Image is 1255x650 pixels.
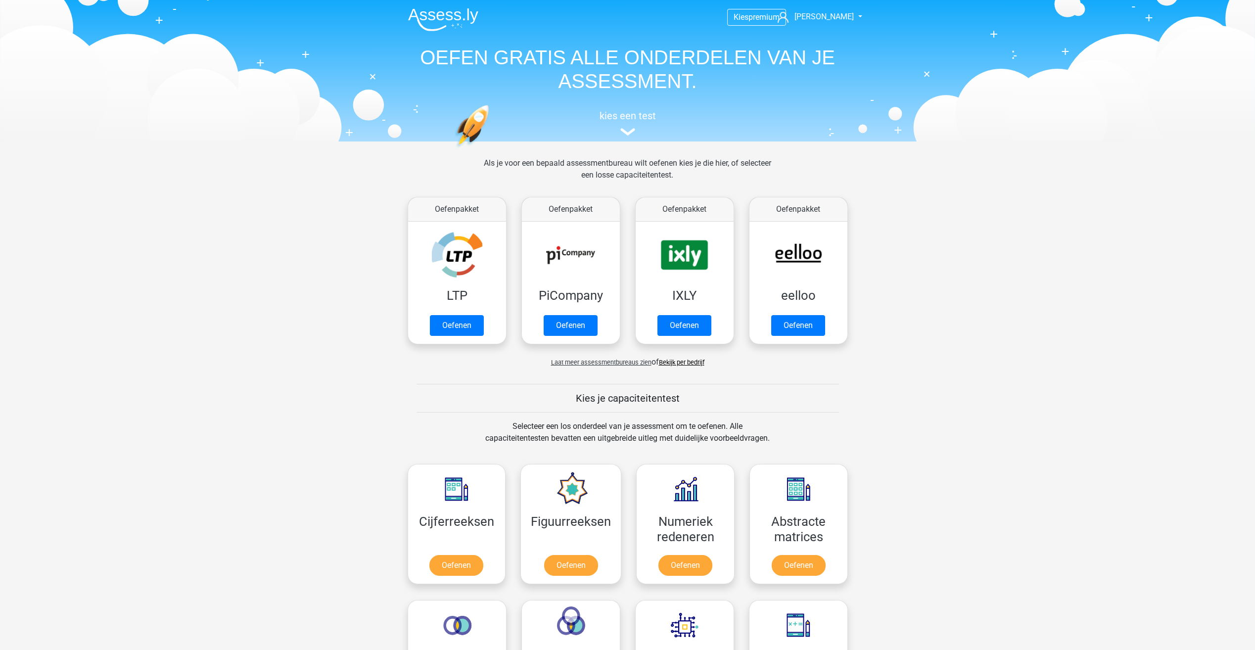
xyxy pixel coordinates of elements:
[476,157,779,193] div: Als je voor een bepaald assessmentbureau wilt oefenen kies je die hier, of selecteer een losse ca...
[772,555,826,576] a: Oefenen
[620,128,635,136] img: assessment
[400,46,855,93] h1: OEFEN GRATIS ALLE ONDERDELEN VAN JE ASSESSMENT.
[657,315,711,336] a: Oefenen
[400,348,855,368] div: of
[734,12,748,22] span: Kies
[408,8,478,31] img: Assessly
[659,359,704,366] a: Bekijk per bedrijf
[430,315,484,336] a: Oefenen
[771,315,825,336] a: Oefenen
[400,110,855,136] a: kies een test
[544,555,598,576] a: Oefenen
[728,10,786,24] a: Kiespremium
[544,315,598,336] a: Oefenen
[455,105,527,194] img: oefenen
[794,12,854,21] span: [PERSON_NAME]
[774,11,855,23] a: [PERSON_NAME]
[748,12,780,22] span: premium
[400,110,855,122] h5: kies een test
[417,392,839,404] h5: Kies je capaciteitentest
[551,359,651,366] span: Laat meer assessmentbureaus zien
[658,555,712,576] a: Oefenen
[476,420,779,456] div: Selecteer een los onderdeel van je assessment om te oefenen. Alle capaciteitentesten bevatten een...
[429,555,483,576] a: Oefenen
